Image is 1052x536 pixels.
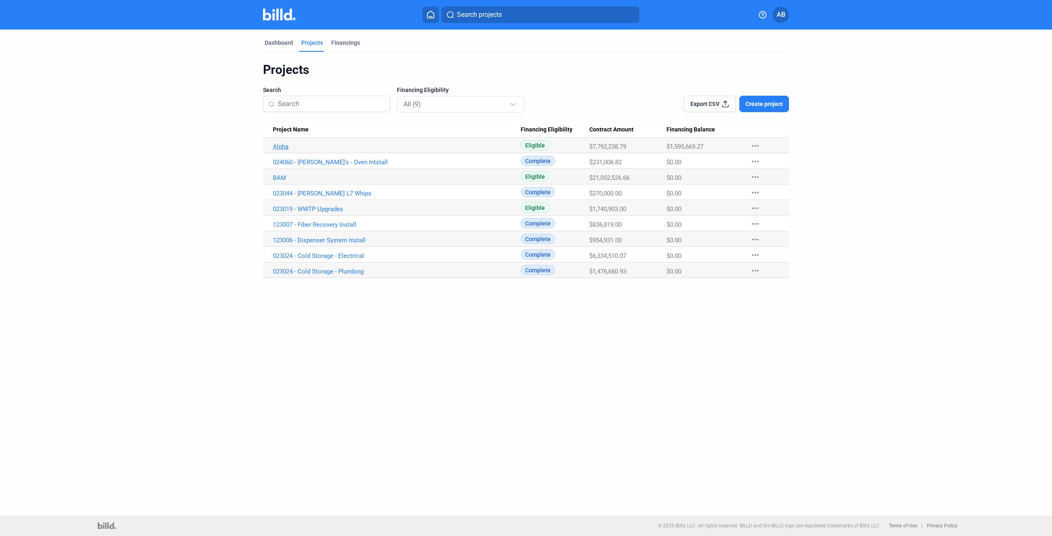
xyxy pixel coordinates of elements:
[263,62,789,78] div: Projects
[273,221,521,228] a: 123007 - Fiber Recovery Install
[750,219,760,229] mat-icon: more_horiz
[739,96,789,112] button: Create project
[331,39,360,47] div: Financings
[265,39,293,47] div: Dashboard
[589,237,622,244] span: $954,931.00
[263,9,295,21] img: Billd Company Logo
[278,95,385,113] input: Search
[521,140,549,150] span: Eligible
[683,96,736,112] button: Export CSV
[750,235,760,244] mat-icon: more_horiz
[273,205,521,213] a: 023019 - WWTP Upgrades
[667,268,681,275] span: $0.00
[521,218,555,228] span: Complete
[667,252,681,260] span: $0.00
[667,174,681,182] span: $0.00
[521,265,555,275] span: Complete
[750,172,760,182] mat-icon: more_horiz
[667,126,742,133] div: Financing Balance
[777,10,785,20] span: AB
[263,86,281,94] span: Search
[273,252,521,260] a: 023024 - Cold Storage - Electrical
[667,190,681,197] span: $0.00
[589,174,630,182] span: $21,052,526.66
[927,523,957,529] b: Privacy Policy
[745,100,783,108] span: Create project
[521,156,555,166] span: Complete
[397,86,449,94] span: Financing Eligibility
[273,237,521,244] a: 123006 - Dispenser System Install
[589,126,667,133] div: Contract Amount
[273,159,521,166] a: 024060 - [PERSON_NAME]'s - Oven Intstall
[521,234,555,244] span: Complete
[667,205,681,213] span: $0.00
[667,143,704,150] span: $1,595,669.27
[667,221,681,228] span: $0.00
[589,143,626,150] span: $7,792,238.79
[273,126,309,133] span: Project Name
[98,522,115,529] img: logo
[457,10,502,20] span: Search projects
[521,126,590,133] div: Financing Eligibility
[521,126,572,133] span: Financing Eligibility
[589,252,626,260] span: $6,334,510.07
[521,202,549,213] span: Eligible
[589,126,634,133] span: Contract Amount
[889,523,917,529] b: Terms of Use
[690,100,720,108] span: Export CSV
[589,190,622,197] span: $270,000.00
[589,268,626,275] span: $1,476,680.93
[521,187,555,197] span: Complete
[750,156,760,166] mat-icon: more_horiz
[521,249,555,260] span: Complete
[273,126,521,133] div: Project Name
[441,7,639,23] button: Search projects
[589,221,622,228] span: $836,819.00
[273,268,521,275] a: 023024 - Cold Storage - Plumbing
[404,100,421,108] mat-select-trigger: All (9)
[750,141,760,151] mat-icon: more_horiz
[589,159,622,166] span: $231,006.82
[667,237,681,244] span: $0.00
[750,203,760,213] mat-icon: more_horiz
[658,523,881,529] p: © 2025 Billd, LLC. All rights reserved. BILLD and the BILLD logo are registered trademarks of Bil...
[667,159,681,166] span: $0.00
[301,39,323,47] div: Projects
[273,190,521,197] a: 023044 - [PERSON_NAME] L7 Whips
[921,523,923,529] p: |
[273,174,521,182] a: BAM
[750,188,760,198] mat-icon: more_horiz
[667,126,715,133] span: Financing Balance
[750,250,760,260] mat-icon: more_horiz
[750,266,760,276] mat-icon: more_horiz
[773,7,789,23] button: AB
[589,205,626,213] span: $1,740,903.00
[521,171,549,182] span: Eligible
[273,143,521,150] a: Alpha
